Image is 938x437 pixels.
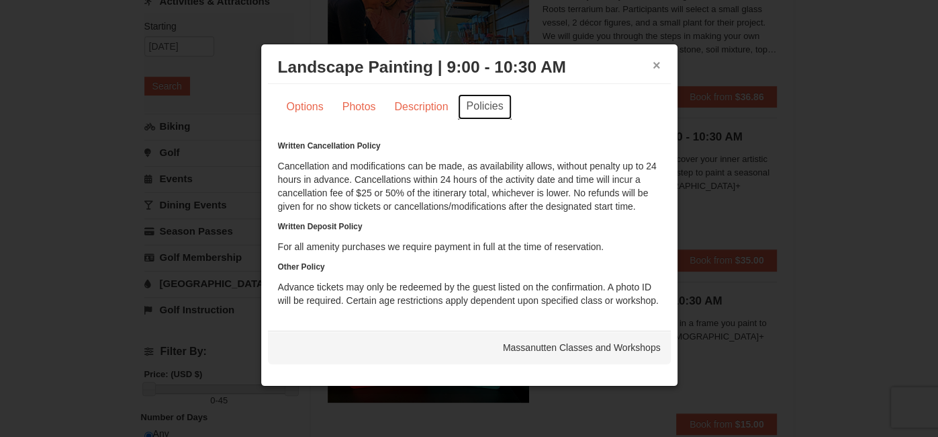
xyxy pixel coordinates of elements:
[385,94,457,120] a: Description
[278,139,661,153] h6: Written Cancellation Policy
[334,94,385,120] a: Photos
[278,220,661,233] h6: Written Deposit Policy
[278,260,661,274] h6: Other Policy
[278,57,661,77] h3: Landscape Painting | 9:00 - 10:30 AM
[278,139,661,307] div: Cancellation and modifications can be made, as availability allows, without penalty up to 24 hour...
[278,94,332,120] a: Options
[458,94,511,120] a: Policies
[268,331,671,364] div: Massanutten Classes and Workshops
[653,58,661,72] button: ×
